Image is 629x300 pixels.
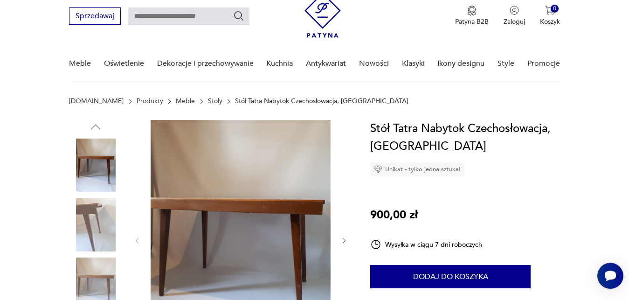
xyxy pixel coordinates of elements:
a: Style [498,46,514,82]
div: Wysyłka w ciągu 7 dni roboczych [370,239,482,250]
img: Ikona diamentu [374,165,382,174]
img: Zdjęcie produktu Stół Tatra Nabytok Czechosłowacja, etykieta [69,198,122,251]
a: Dekoracje i przechowywanie [157,46,254,82]
img: Ikonka użytkownika [510,6,519,15]
a: [DOMAIN_NAME] [69,98,124,105]
p: Stół Tatra Nabytok Czechosłowacja, [GEOGRAPHIC_DATA] [235,98,408,105]
div: Unikat - tylko jedna sztuka! [370,162,464,176]
a: Kuchnia [266,46,293,82]
p: Patyna B2B [455,17,489,26]
img: Ikona medalu [467,6,477,16]
button: Zaloguj [504,6,525,26]
a: Meble [69,46,91,82]
a: Nowości [359,46,389,82]
p: Zaloguj [504,17,525,26]
a: Meble [176,98,195,105]
button: Szukaj [233,10,244,21]
a: Klasyki [402,46,425,82]
h1: Stół Tatra Nabytok Czechosłowacja, [GEOGRAPHIC_DATA] [370,120,567,155]
p: 900,00 zł [370,206,418,224]
a: Produkty [137,98,163,105]
a: Antykwariat [306,46,346,82]
img: Zdjęcie produktu Stół Tatra Nabytok Czechosłowacja, etykieta [69,139,122,192]
a: Oświetlenie [104,46,144,82]
a: Promocje [527,46,560,82]
a: Ikona medaluPatyna B2B [455,6,489,26]
button: Sprzedawaj [69,7,121,25]
iframe: Smartsupp widget button [597,263,623,289]
img: Ikona koszyka [545,6,554,15]
div: 0 [551,5,559,13]
button: 0Koszyk [540,6,560,26]
button: Patyna B2B [455,6,489,26]
a: Ikony designu [437,46,484,82]
a: Sprzedawaj [69,14,121,20]
button: Dodaj do koszyka [370,265,531,288]
p: Koszyk [540,17,560,26]
a: Stoły [208,98,222,105]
